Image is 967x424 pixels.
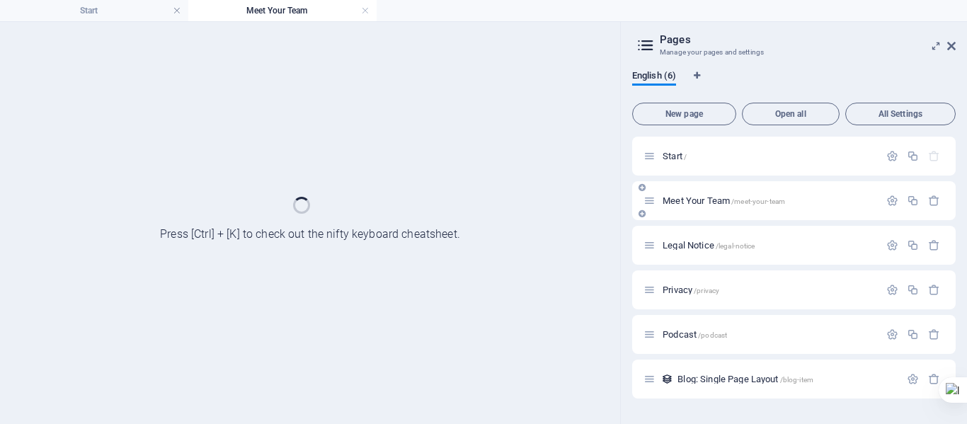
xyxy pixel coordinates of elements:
span: English (6) [632,67,676,87]
div: Legal Notice/legal-notice [658,241,879,250]
span: /blog-item [780,376,813,384]
div: Duplicate [907,284,919,296]
div: The startpage cannot be deleted [928,150,940,162]
div: Remove [928,195,940,207]
h4: Meet Your Team [188,3,377,18]
div: Remove [928,284,940,296]
div: Remove [928,373,940,385]
button: All Settings [845,103,956,125]
span: /legal-notice [716,242,755,250]
h3: Manage your pages and settings [660,46,927,59]
div: Duplicate [907,239,919,251]
span: /podcast [698,331,727,339]
div: Start/ [658,151,879,161]
span: Privacy [663,285,719,295]
span: Start [663,151,687,161]
div: Meet Your Team/meet-your-team [658,196,879,205]
span: / [684,153,687,161]
div: Language Tabs [632,70,956,97]
span: New page [639,110,730,118]
span: Legal Notice [663,240,755,251]
div: This layout is used as a template for all items (e.g. a blog post) of this collection. The conten... [661,373,673,385]
div: Duplicate [907,328,919,340]
span: Click to open page [677,374,813,384]
span: All Settings [852,110,949,118]
span: Open all [748,110,833,118]
div: Remove [928,239,940,251]
span: /meet-your-team [731,197,785,205]
div: Settings [886,328,898,340]
div: Settings [886,284,898,296]
span: Podcast [663,329,727,340]
div: Privacy/privacy [658,285,879,294]
div: Podcast/podcast [658,330,879,339]
span: /privacy [694,287,719,294]
div: Blog: Single Page Layout/blog-item [673,374,900,384]
button: New page [632,103,736,125]
button: Open all [742,103,840,125]
div: Settings [886,239,898,251]
h2: Pages [660,33,956,46]
div: Remove [928,328,940,340]
span: Meet Your Team [663,195,785,206]
div: Settings [886,150,898,162]
div: Settings [886,195,898,207]
div: Settings [907,373,919,385]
